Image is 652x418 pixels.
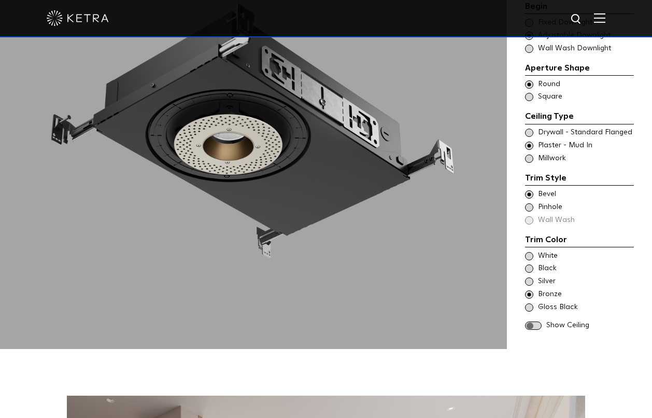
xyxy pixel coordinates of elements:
[594,13,605,23] img: Hamburger%20Nav.svg
[538,92,633,102] span: Square
[538,251,633,261] span: White
[538,302,633,313] span: Gloss Black
[570,13,583,26] img: search icon
[538,44,633,54] span: Wall Wash Downlight
[538,276,633,287] span: Silver
[538,202,633,213] span: Pinhole
[546,321,634,331] span: Show Ceiling
[538,79,633,90] span: Round
[525,110,634,124] div: Ceiling Type
[538,154,633,164] span: Millwork
[47,10,109,26] img: ketra-logo-2019-white
[538,263,633,274] span: Black
[525,172,634,186] div: Trim Style
[538,128,633,138] span: Drywall - Standard Flanged
[538,189,633,200] span: Bevel
[525,62,634,76] div: Aperture Shape
[525,233,634,248] div: Trim Color
[538,289,633,300] span: Bronze
[538,141,633,151] span: Plaster - Mud In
